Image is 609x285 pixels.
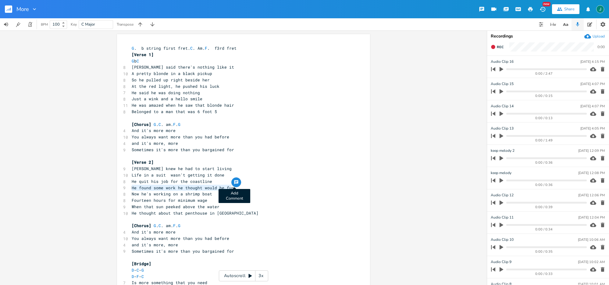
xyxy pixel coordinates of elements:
[173,122,176,127] span: F
[132,122,180,127] span: . . am. .
[497,45,504,49] span: Rec
[132,242,178,248] span: and it's more, more
[132,248,234,254] span: Sometimes it's more than you bargained for
[132,141,178,146] span: and it's more, more
[132,147,234,152] span: Sometimes it's more than you bargained for
[158,223,161,228] span: C
[132,267,134,273] span: D
[132,223,151,228] span: [Chorus]
[580,105,605,108] div: [DATE] 4:07 PM
[137,274,139,279] span: F
[16,6,29,12] span: More
[580,60,605,63] div: [DATE] 4:15 PM
[132,210,258,216] span: He thought about that penthouse in [GEOGRAPHIC_DATA]
[132,274,144,279] span: - -
[178,122,180,127] span: G
[132,96,202,102] span: Just a wink and a hello smile
[501,183,587,187] div: 0:00 / 0:36
[132,159,154,165] span: [Verse 2]
[132,223,180,228] span: . . am. .
[173,223,176,228] span: F
[132,58,134,64] span: G
[132,45,237,51] span: . b string first fret. . Am. . f3rd fret
[501,161,587,164] div: 0:00 / 0:36
[132,236,229,241] span: You always want more than you had before
[132,58,139,64] span: b
[132,128,176,133] span: And it's more more
[578,171,605,175] div: [DATE] 12:08 PM
[491,59,514,65] span: Audio Clip 16
[597,45,605,49] div: 0:00
[578,194,605,197] div: [DATE] 12:06 PM
[491,259,511,265] span: Audio Clip 9
[552,4,579,14] button: Share
[81,22,95,27] span: C Major
[132,71,212,76] span: A pretty blonde in a black pickup
[137,58,139,64] span: C
[580,127,605,130] div: [DATE] 4:05 PM
[132,90,200,95] span: He said he was doing nothing
[491,148,515,154] span: keep melody 2
[501,250,587,253] div: 0:00 / 0:35
[491,170,511,176] span: keep melody
[132,229,176,235] span: And it's more more
[132,166,232,171] span: [PERSON_NAME] knew he had to start living
[543,2,550,6] div: New
[190,45,193,51] span: C
[255,270,266,281] div: 3x
[491,215,514,220] span: Audio Clip 11
[132,185,234,191] span: He found some work he thought would be fun
[501,272,587,276] div: 0:00 / 0:33
[580,82,605,86] div: [DATE] 4:07 PM
[132,102,234,108] span: He was amazed when he saw that blonde hair
[564,6,575,12] div: Share
[132,267,144,273] span: - -
[501,228,587,231] div: 0:00 / 0:34
[132,122,151,127] span: [Chorus]
[132,84,219,89] span: At the red light, he pushed his luck
[501,116,587,120] div: 0:00 / 0:13
[41,23,48,26] div: BPM
[132,261,151,266] span: [Bridge]
[491,34,605,38] div: Recordings
[491,126,514,131] span: Audio Clip 13
[132,198,207,203] span: Fourteen hours for minimum wage
[578,216,605,219] div: [DATE] 12:04 PM
[132,52,154,57] span: [Verse 1]
[491,81,514,87] span: Audio Clip 15
[578,238,605,241] div: [DATE] 10:06 AM
[137,267,139,273] span: C
[578,260,605,264] div: [DATE] 10:02 AM
[132,172,224,178] span: Life in a suit wasn't getting it done
[488,42,506,52] button: Rec
[219,270,268,281] div: Autoscroll
[178,223,180,228] span: G
[132,179,212,184] span: He quit his job for the coastline
[117,23,134,26] div: Transpose
[158,122,161,127] span: C
[132,77,210,83] span: So he pulled up right beside her
[501,94,587,98] div: 0:00 / 0:15
[593,34,605,39] div: Upload
[132,109,217,114] span: Belonged to a man that was 6 foot 5
[141,267,144,273] span: G
[596,5,604,13] img: Jim Rudolf
[141,274,144,279] span: C
[491,237,514,243] span: Audio Clip 10
[154,122,156,127] span: G
[501,72,587,75] div: 0:00 / 2:47
[491,192,514,198] span: Audio Clip 12
[132,274,134,279] span: D
[154,223,156,228] span: G
[501,205,587,209] div: 0:00 / 0:39
[132,134,229,140] span: You always want more than you had before
[536,4,549,15] button: New
[71,23,77,26] div: Key
[231,177,241,187] button: Add Comment
[584,33,605,40] button: Upload
[491,103,514,109] span: Audio Clip 14
[132,64,234,70] span: [PERSON_NAME] said there's nothing like it
[132,191,212,197] span: Now he's working on a shrimp boat
[578,149,605,152] div: [DATE] 12:09 PM
[205,45,207,51] span: F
